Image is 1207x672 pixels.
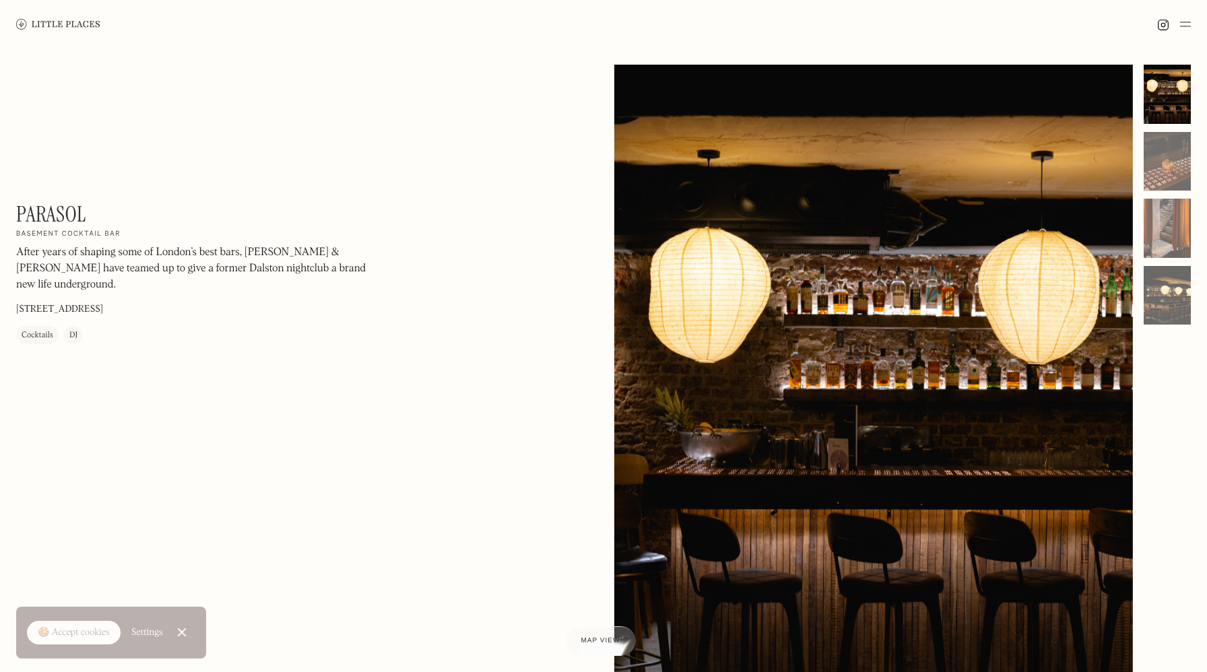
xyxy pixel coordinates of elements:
div: DJ [69,329,77,343]
p: [STREET_ADDRESS] [16,303,103,317]
a: Settings [131,617,163,648]
a: Close Cookie Popup [168,619,195,646]
a: 🍪 Accept cookies [27,621,121,645]
div: Settings [131,628,163,637]
h1: Parasol [16,201,86,227]
p: After years of shaping some of London’s best bars, [PERSON_NAME] & [PERSON_NAME] have teamed up t... [16,245,380,294]
h2: Basement cocktail bar [16,230,121,240]
div: 🍪 Accept cookies [38,626,110,640]
a: Map view [565,626,637,656]
div: Cocktails [22,329,53,343]
span: Map view [581,637,620,644]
